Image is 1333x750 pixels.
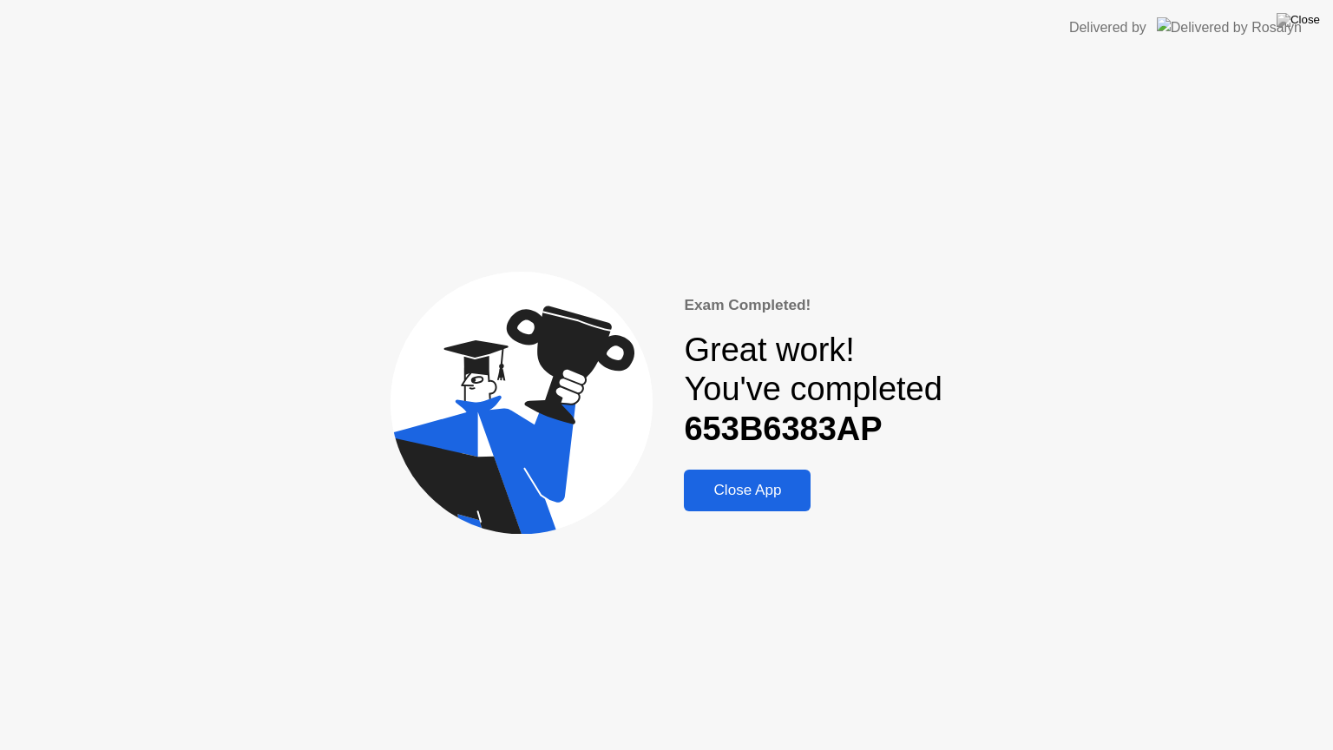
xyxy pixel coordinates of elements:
[684,470,811,511] button: Close App
[689,482,805,499] div: Close App
[1277,13,1320,27] img: Close
[684,331,942,450] div: Great work! You've completed
[684,294,942,317] div: Exam Completed!
[1069,17,1146,38] div: Delivered by
[1157,17,1302,37] img: Delivered by Rosalyn
[684,411,882,447] b: 653B6383AP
